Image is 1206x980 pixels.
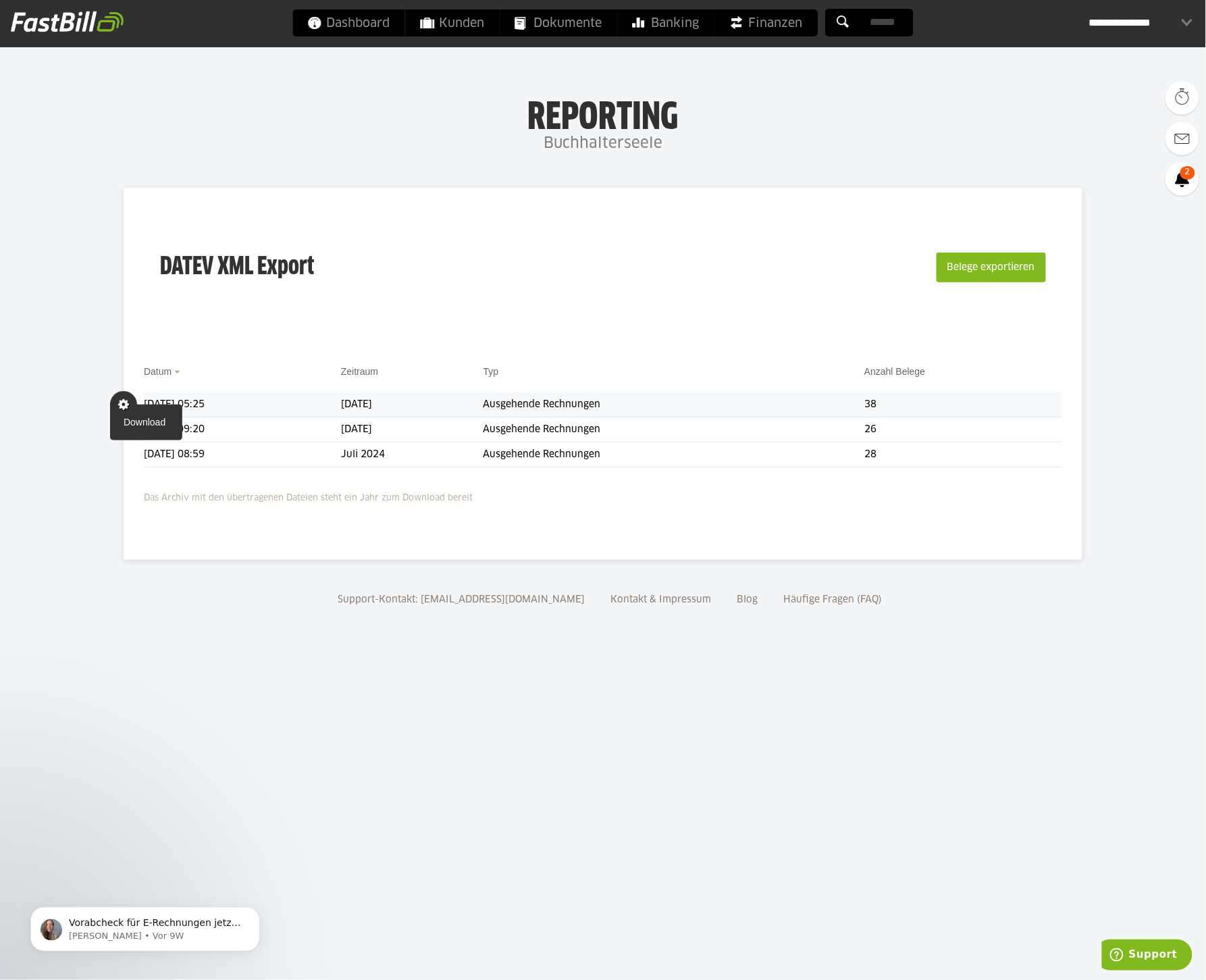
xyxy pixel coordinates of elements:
[144,366,172,377] a: Datum
[341,442,483,467] td: Juli 2024
[144,484,1062,506] p: Das Archiv mit den übertragenen Dateien steht ein Jahr zum Download bereit
[864,417,1062,442] td: 26
[341,366,378,377] a: Zeitraum
[1102,939,1192,973] iframe: Öffnet ein Widget, in dem Sie weitere Informationen finden
[715,9,818,36] a: Finanzen
[110,415,182,430] a: Download
[730,9,803,36] span: Finanzen
[421,9,485,36] span: Kunden
[135,95,1071,130] h1: Reporting
[500,9,617,36] a: Dokumente
[11,11,124,32] img: fastbill_logo_white.png
[333,595,589,604] a: Support-Kontakt: [EMAIL_ADDRESS][DOMAIN_NAME]
[606,595,716,604] a: Kontakt & Impressum
[1165,162,1199,196] a: 2
[633,9,700,36] span: Banking
[144,392,341,417] td: [DATE] 05:25
[174,371,183,373] img: sort_desc.gif
[144,442,341,467] td: [DATE] 08:59
[779,595,887,604] a: Häufige Fragen (FAQ)
[1180,166,1195,180] span: 2
[483,392,864,417] td: Ausgehende Rechnungen
[10,879,280,973] iframe: Intercom notifications Nachricht
[406,9,500,36] a: Kunden
[144,417,341,442] td: [DATE] 09:20
[160,224,314,311] h3: DATEV XML Export
[618,9,714,36] a: Banking
[293,9,405,36] a: Dashboard
[483,442,864,467] td: Ausgehende Rechnungen
[308,9,390,36] span: Dashboard
[483,366,499,377] a: Typ
[864,442,1062,467] td: 28
[483,417,864,442] td: Ausgehende Rechnungen
[937,253,1046,282] button: Belege exportieren
[864,366,925,377] a: Anzahl Belege
[732,595,762,604] a: Blog
[864,392,1062,417] td: 38
[341,417,483,442] td: [DATE]
[515,9,602,36] span: Dokumente
[341,392,483,417] td: [DATE]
